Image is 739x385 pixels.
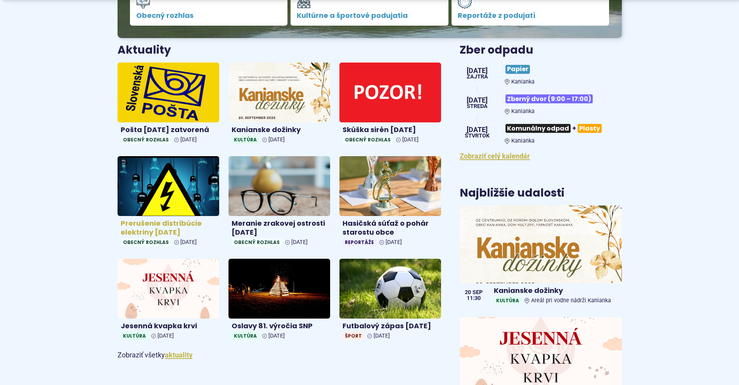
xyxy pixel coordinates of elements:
span: sep [472,290,483,295]
span: Kultúra [232,332,259,340]
span: Papier [505,65,530,74]
span: Obecný rozhlas [121,238,171,246]
span: štvrtok [465,133,490,139]
span: [DATE] [291,239,308,246]
a: Zobraziť všetky aktuality [165,351,192,359]
h4: Prerušenie distribúcie elektriny [DATE] [121,219,216,237]
span: [DATE] [268,136,285,143]
span: Kanianka [511,138,535,144]
span: Zajtra [467,74,488,80]
span: [DATE] [268,333,285,339]
span: [DATE] [374,333,390,339]
p: Zobraziť všetky [118,349,441,361]
a: Hasičská súťaž o pohár starostu obce Reportáže [DATE] [339,156,441,249]
span: Obecný rozhlas [343,136,393,144]
span: [DATE] [402,136,419,143]
h4: Meranie zrakovej ostrosti [DATE] [232,219,327,237]
h3: Zber odpadu [460,44,621,56]
a: Papier Kanianka [DATE] Zajtra [460,62,621,85]
h4: Jesenná kvapka krvi [121,322,216,331]
span: [DATE] [386,239,402,246]
span: Plasty [578,124,602,133]
a: Prerušenie distribúcie elektriny [DATE] Obecný rozhlas [DATE] [118,156,219,249]
a: Pošta [DATE] zatvorená Obecný rozhlas [DATE] [118,63,219,147]
span: Obecný rozhlas [136,12,282,19]
span: Zberný dvor (9:00 – 17:00) [505,94,593,103]
h4: Hasičská súťaž o pohár starostu obce [343,219,438,237]
h4: Pošta [DATE] zatvorená [121,125,216,134]
h3: Aktuality [118,44,171,56]
h4: Futbalový zápas [DATE] [343,322,438,331]
span: Kultúrne a športové podujatia [297,12,442,19]
a: Zobraziť celý kalendár [460,152,530,160]
span: Obecný rozhlas [121,136,171,144]
span: 11:30 [465,296,483,301]
a: Kanianske dožinky KultúraAreál pri vodne nádrži Kanianka 20 sep 11:30 [460,206,621,308]
h3: Najbližšie udalosti [460,187,564,199]
a: Kanianske dožinky Kultúra [DATE] [228,63,330,147]
a: Meranie zrakovej ostrosti [DATE] Obecný rozhlas [DATE] [228,156,330,249]
span: [DATE] [465,126,490,133]
span: Kultúra [121,332,148,340]
span: [DATE] [180,239,197,246]
a: Komunálny odpad+Plasty Kanianka [DATE] štvrtok [460,121,621,144]
span: [DATE] [180,136,197,143]
span: 20 [465,290,471,295]
span: streda [467,104,488,109]
h4: Kanianske dožinky [494,286,618,295]
span: [DATE] [157,333,174,339]
span: Reportáže z podujatí [458,12,603,19]
a: Futbalový zápas [DATE] Šport [DATE] [339,259,441,343]
span: Kanianka [511,78,535,85]
h4: Kanianske dožinky [232,125,327,134]
h4: Oslavy 81. výročia SNP [232,322,327,331]
a: Skúška sirén [DATE] Obecný rozhlas [DATE] [339,63,441,147]
span: Kultúra [232,136,259,144]
span: Kultúra [494,296,521,305]
span: [DATE] [467,97,488,104]
span: [DATE] [467,67,488,74]
span: Kanianka [511,108,535,115]
span: Komunálny odpad [505,124,571,133]
a: Oslavy 81. výročia SNP Kultúra [DATE] [228,259,330,343]
a: Zberný dvor (9:00 – 17:00) Kanianka [DATE] streda [460,91,621,115]
span: Obecný rozhlas [232,238,282,246]
h3: + [505,121,621,136]
h4: Skúška sirén [DATE] [343,125,438,134]
span: Reportáže [343,238,376,246]
span: Areál pri vodne nádrži Kanianka [531,297,611,304]
span: Šport [343,332,364,340]
a: Jesenná kvapka krvi Kultúra [DATE] [118,259,219,343]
